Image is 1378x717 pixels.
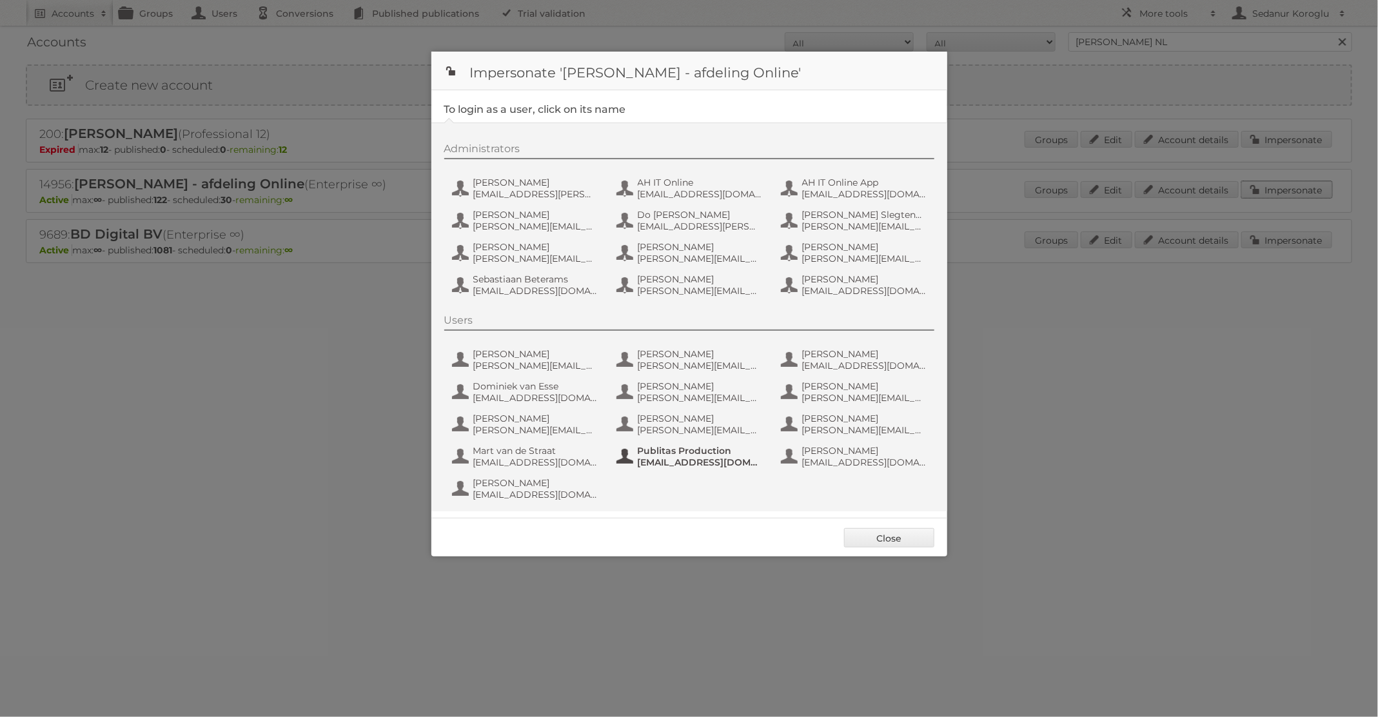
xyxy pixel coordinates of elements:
[615,379,767,405] button: [PERSON_NAME] [PERSON_NAME][EMAIL_ADDRESS][DOMAIN_NAME]
[473,457,598,468] span: [EMAIL_ADDRESS][DOMAIN_NAME]
[473,209,598,221] span: [PERSON_NAME]
[802,348,927,360] span: [PERSON_NAME]
[802,445,927,457] span: [PERSON_NAME]
[802,177,927,188] span: AH IT Online App
[638,392,763,404] span: [PERSON_NAME][EMAIL_ADDRESS][DOMAIN_NAME]
[451,476,602,502] button: [PERSON_NAME] [EMAIL_ADDRESS][DOMAIN_NAME]
[615,444,767,469] button: Publitas Production [EMAIL_ADDRESS][DOMAIN_NAME]
[802,457,927,468] span: [EMAIL_ADDRESS][DOMAIN_NAME]
[473,348,598,360] span: [PERSON_NAME]
[780,175,931,201] button: AH IT Online App [EMAIL_ADDRESS][DOMAIN_NAME]
[638,360,763,371] span: [PERSON_NAME][EMAIL_ADDRESS][DOMAIN_NAME]
[473,380,598,392] span: Dominiek van Esse
[802,221,927,232] span: [PERSON_NAME][EMAIL_ADDRESS][DOMAIN_NAME]
[780,347,931,373] button: [PERSON_NAME] [EMAIL_ADDRESS][DOMAIN_NAME]
[473,177,598,188] span: [PERSON_NAME]
[802,188,927,200] span: [EMAIL_ADDRESS][DOMAIN_NAME]
[638,413,763,424] span: [PERSON_NAME]
[780,208,931,233] button: [PERSON_NAME] Slegtenhorst [PERSON_NAME][EMAIL_ADDRESS][DOMAIN_NAME]
[638,188,763,200] span: [EMAIL_ADDRESS][DOMAIN_NAME]
[451,175,602,201] button: [PERSON_NAME] [EMAIL_ADDRESS][PERSON_NAME][DOMAIN_NAME]
[473,221,598,232] span: [PERSON_NAME][EMAIL_ADDRESS][DOMAIN_NAME]
[473,253,598,264] span: [PERSON_NAME][EMAIL_ADDRESS][DOMAIN_NAME]
[780,379,931,405] button: [PERSON_NAME] [PERSON_NAME][EMAIL_ADDRESS][DOMAIN_NAME]
[638,209,763,221] span: Do [PERSON_NAME]
[444,103,626,115] legend: To login as a user, click on its name
[615,411,767,437] button: [PERSON_NAME] [PERSON_NAME][EMAIL_ADDRESS][PERSON_NAME][DOMAIN_NAME]
[473,392,598,404] span: [EMAIL_ADDRESS][DOMAIN_NAME]
[802,360,927,371] span: [EMAIL_ADDRESS][DOMAIN_NAME]
[473,360,598,371] span: [PERSON_NAME][EMAIL_ADDRESS][PERSON_NAME][DOMAIN_NAME]
[638,424,763,436] span: [PERSON_NAME][EMAIL_ADDRESS][PERSON_NAME][DOMAIN_NAME]
[431,52,947,90] h1: Impersonate '[PERSON_NAME] - afdeling Online'
[473,445,598,457] span: Mart van de Straat
[638,221,763,232] span: [EMAIL_ADDRESS][PERSON_NAME][DOMAIN_NAME]
[780,444,931,469] button: [PERSON_NAME] [EMAIL_ADDRESS][DOMAIN_NAME]
[802,273,927,285] span: [PERSON_NAME]
[451,272,602,298] button: Sebastiaan Beterams [EMAIL_ADDRESS][DOMAIN_NAME]
[802,253,927,264] span: [PERSON_NAME][EMAIL_ADDRESS][PERSON_NAME][DOMAIN_NAME]
[451,347,602,373] button: [PERSON_NAME] [PERSON_NAME][EMAIL_ADDRESS][PERSON_NAME][DOMAIN_NAME]
[802,285,927,297] span: [EMAIL_ADDRESS][DOMAIN_NAME]
[638,348,763,360] span: [PERSON_NAME]
[802,392,927,404] span: [PERSON_NAME][EMAIL_ADDRESS][DOMAIN_NAME]
[473,241,598,253] span: [PERSON_NAME]
[451,379,602,405] button: Dominiek van Esse [EMAIL_ADDRESS][DOMAIN_NAME]
[615,347,767,373] button: [PERSON_NAME] [PERSON_NAME][EMAIL_ADDRESS][DOMAIN_NAME]
[802,209,927,221] span: [PERSON_NAME] Slegtenhorst
[802,241,927,253] span: [PERSON_NAME]
[780,240,931,266] button: [PERSON_NAME] [PERSON_NAME][EMAIL_ADDRESS][PERSON_NAME][DOMAIN_NAME]
[638,177,763,188] span: AH IT Online
[844,528,934,547] a: Close
[473,188,598,200] span: [EMAIL_ADDRESS][PERSON_NAME][DOMAIN_NAME]
[451,411,602,437] button: [PERSON_NAME] [PERSON_NAME][EMAIL_ADDRESS][PERSON_NAME][DOMAIN_NAME]
[638,241,763,253] span: [PERSON_NAME]
[473,273,598,285] span: Sebastiaan Beterams
[473,489,598,500] span: [EMAIL_ADDRESS][DOMAIN_NAME]
[780,272,931,298] button: [PERSON_NAME] [EMAIL_ADDRESS][DOMAIN_NAME]
[444,142,934,159] div: Administrators
[638,445,763,457] span: Publitas Production
[802,380,927,392] span: [PERSON_NAME]
[473,477,598,489] span: [PERSON_NAME]
[473,424,598,436] span: [PERSON_NAME][EMAIL_ADDRESS][PERSON_NAME][DOMAIN_NAME]
[615,208,767,233] button: Do [PERSON_NAME] [EMAIL_ADDRESS][PERSON_NAME][DOMAIN_NAME]
[802,424,927,436] span: [PERSON_NAME][EMAIL_ADDRESS][DOMAIN_NAME]
[638,285,763,297] span: [PERSON_NAME][EMAIL_ADDRESS][PERSON_NAME][DOMAIN_NAME]
[444,314,934,331] div: Users
[638,380,763,392] span: [PERSON_NAME]
[451,240,602,266] button: [PERSON_NAME] [PERSON_NAME][EMAIL_ADDRESS][DOMAIN_NAME]
[473,285,598,297] span: [EMAIL_ADDRESS][DOMAIN_NAME]
[473,413,598,424] span: [PERSON_NAME]
[451,444,602,469] button: Mart van de Straat [EMAIL_ADDRESS][DOMAIN_NAME]
[638,273,763,285] span: [PERSON_NAME]
[615,272,767,298] button: [PERSON_NAME] [PERSON_NAME][EMAIL_ADDRESS][PERSON_NAME][DOMAIN_NAME]
[615,240,767,266] button: [PERSON_NAME] [PERSON_NAME][EMAIL_ADDRESS][DOMAIN_NAME]
[802,413,927,424] span: [PERSON_NAME]
[780,411,931,437] button: [PERSON_NAME] [PERSON_NAME][EMAIL_ADDRESS][DOMAIN_NAME]
[638,253,763,264] span: [PERSON_NAME][EMAIL_ADDRESS][DOMAIN_NAME]
[451,208,602,233] button: [PERSON_NAME] [PERSON_NAME][EMAIL_ADDRESS][DOMAIN_NAME]
[615,175,767,201] button: AH IT Online [EMAIL_ADDRESS][DOMAIN_NAME]
[638,457,763,468] span: [EMAIL_ADDRESS][DOMAIN_NAME]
